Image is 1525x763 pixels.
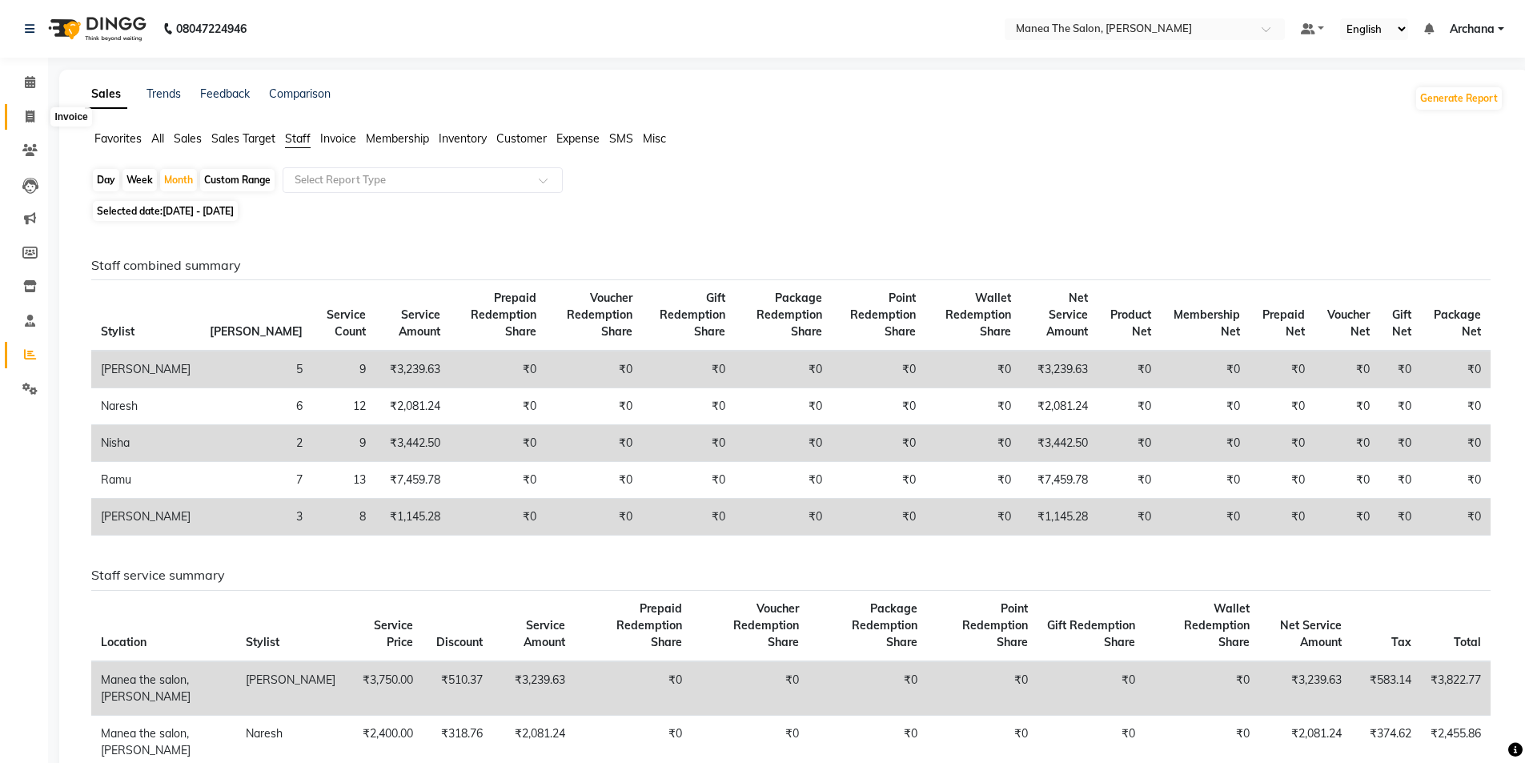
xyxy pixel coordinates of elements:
[450,425,546,462] td: ₹0
[246,635,279,649] span: Stylist
[832,388,925,425] td: ₹0
[312,462,375,499] td: 13
[122,169,157,191] div: Week
[642,351,735,388] td: ₹0
[1161,425,1250,462] td: ₹0
[1450,21,1495,38] span: Archana
[1110,307,1151,339] span: Product Net
[832,425,925,462] td: ₹0
[524,618,565,649] span: Service Amount
[312,388,375,425] td: 12
[176,6,247,51] b: 08047224946
[850,291,916,339] span: Point Redemption Share
[1047,618,1135,649] span: Gift Redemption Share
[41,6,150,51] img: logo
[1391,635,1411,649] span: Tax
[1098,462,1161,499] td: ₹0
[375,499,450,536] td: ₹1,145.28
[1021,351,1098,388] td: ₹3,239.63
[91,258,1491,273] h6: Staff combined summary
[1145,661,1259,716] td: ₹0
[200,351,312,388] td: 5
[423,661,492,716] td: ₹510.37
[496,131,547,146] span: Customer
[546,499,642,536] td: ₹0
[925,499,1021,536] td: ₹0
[91,661,236,716] td: Manea the salon, [PERSON_NAME]
[660,291,725,339] span: Gift Redemption Share
[450,499,546,536] td: ₹0
[91,351,200,388] td: [PERSON_NAME]
[1021,499,1098,536] td: ₹1,145.28
[546,462,642,499] td: ₹0
[211,131,275,146] span: Sales Target
[210,324,303,339] span: [PERSON_NAME]
[91,499,200,536] td: [PERSON_NAME]
[174,131,202,146] span: Sales
[163,205,234,217] span: [DATE] - [DATE]
[692,661,809,716] td: ₹0
[925,462,1021,499] td: ₹0
[101,324,134,339] span: Stylist
[327,307,366,339] span: Service Count
[735,462,832,499] td: ₹0
[471,291,536,339] span: Prepaid Redemption Share
[642,499,735,536] td: ₹0
[1098,388,1161,425] td: ₹0
[1098,351,1161,388] td: ₹0
[1314,462,1379,499] td: ₹0
[1314,499,1379,536] td: ₹0
[1021,425,1098,462] td: ₹3,442.50
[1379,425,1421,462] td: ₹0
[91,462,200,499] td: Ramu
[616,601,682,649] span: Prepaid Redemption Share
[809,661,927,716] td: ₹0
[733,601,799,649] span: Voucher Redemption Share
[320,131,356,146] span: Invoice
[151,131,164,146] span: All
[200,86,250,101] a: Feedback
[1416,87,1502,110] button: Generate Report
[200,499,312,536] td: 3
[1161,462,1250,499] td: ₹0
[852,601,917,649] span: Package Redemption Share
[927,661,1037,716] td: ₹0
[962,601,1028,649] span: Point Redemption Share
[1280,618,1342,649] span: Net Service Amount
[312,499,375,536] td: 8
[160,169,197,191] div: Month
[1250,388,1314,425] td: ₹0
[345,661,422,716] td: ₹3,750.00
[1379,462,1421,499] td: ₹0
[735,425,832,462] td: ₹0
[200,425,312,462] td: 2
[366,131,429,146] span: Membership
[1379,388,1421,425] td: ₹0
[492,661,576,716] td: ₹3,239.63
[312,351,375,388] td: 9
[450,351,546,388] td: ₹0
[1161,351,1250,388] td: ₹0
[735,388,832,425] td: ₹0
[1434,307,1481,339] span: Package Net
[375,462,450,499] td: ₹7,459.78
[93,169,119,191] div: Day
[1351,661,1421,716] td: ₹583.14
[832,351,925,388] td: ₹0
[1250,499,1314,536] td: ₹0
[50,107,91,126] div: Invoice
[1421,425,1491,462] td: ₹0
[832,462,925,499] td: ₹0
[101,635,146,649] span: Location
[200,169,275,191] div: Custom Range
[1098,499,1161,536] td: ₹0
[575,661,692,716] td: ₹0
[1174,307,1240,339] span: Membership Net
[1161,388,1250,425] td: ₹0
[1421,462,1491,499] td: ₹0
[1262,307,1305,339] span: Prepaid Net
[546,425,642,462] td: ₹0
[1250,425,1314,462] td: ₹0
[1098,425,1161,462] td: ₹0
[1421,351,1491,388] td: ₹0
